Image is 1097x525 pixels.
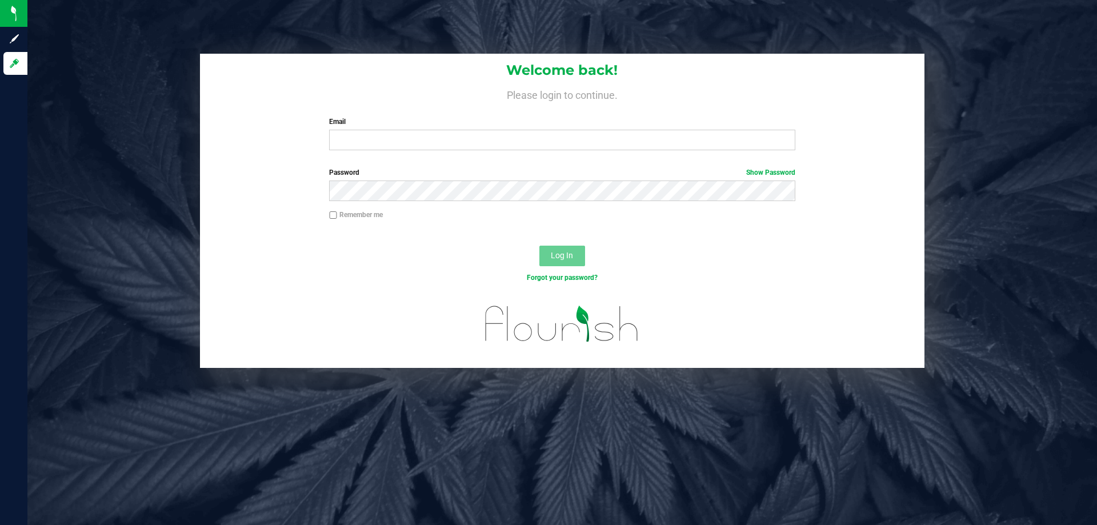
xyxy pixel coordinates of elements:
[329,169,359,177] span: Password
[9,33,20,45] inline-svg: Sign up
[527,274,598,282] a: Forgot your password?
[329,210,383,220] label: Remember me
[329,211,337,219] input: Remember me
[329,117,795,127] label: Email
[539,246,585,266] button: Log In
[746,169,795,177] a: Show Password
[551,251,573,260] span: Log In
[200,63,924,78] h1: Welcome back!
[9,58,20,69] inline-svg: Log in
[200,87,924,101] h4: Please login to continue.
[471,295,652,353] img: flourish_logo.svg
